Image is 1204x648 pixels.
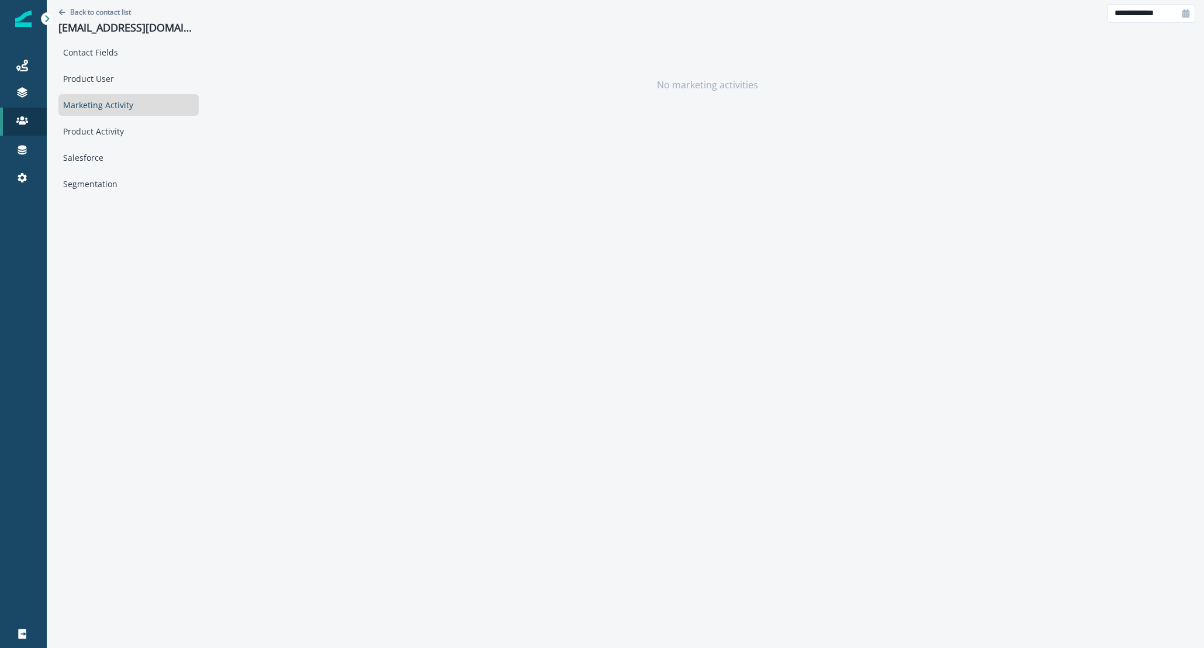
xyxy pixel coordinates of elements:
div: No marketing activities [219,26,1195,143]
p: Back to contact list [70,7,131,17]
div: Segmentation [58,173,199,195]
div: Salesforce [58,147,199,168]
div: Contact Fields [58,42,199,63]
div: Product Activity [58,120,199,142]
div: Marketing Activity [58,94,199,116]
div: Product User [58,68,199,89]
img: Inflection [15,11,32,27]
button: Go back [58,7,131,17]
p: [EMAIL_ADDRESS][DOMAIN_NAME] [58,22,199,35]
